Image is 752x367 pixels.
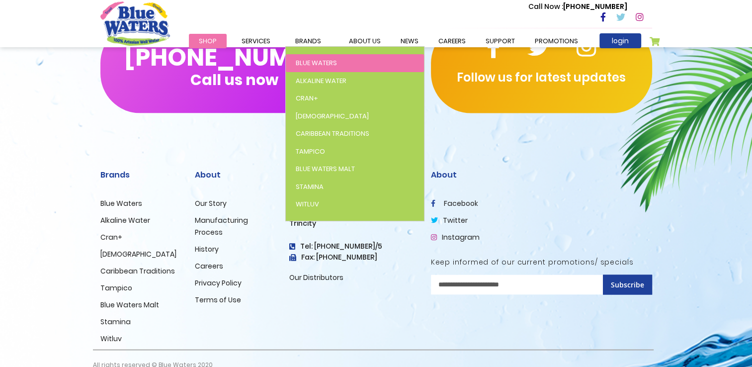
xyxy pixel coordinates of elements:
[100,299,159,309] a: Blue Waters Malt
[431,215,468,225] a: twitter
[611,279,644,289] span: Subscribe
[391,34,428,48] a: News
[599,33,641,48] a: login
[428,34,476,48] a: careers
[100,249,176,259] a: [DEMOGRAPHIC_DATA]
[296,93,318,103] span: Cran+
[528,1,627,12] p: [PHONE_NUMBER]
[242,36,270,46] span: Services
[476,34,525,48] a: support
[296,199,319,209] span: WitLuv
[195,244,219,254] a: History
[195,215,248,237] a: Manufacturing Process
[100,198,142,208] a: Blue Waters
[431,232,480,242] a: Instagram
[100,1,170,45] a: store logo
[296,164,355,174] span: Blue Waters Malt
[525,34,588,48] a: Promotions
[296,182,324,191] span: Stamina
[339,34,391,48] a: about us
[100,316,131,326] a: Stamina
[100,282,132,292] a: Tampico
[195,277,242,287] a: Privacy Policy
[431,170,652,180] h2: About
[603,275,652,294] button: Subscribe
[296,58,337,68] span: Blue Waters
[195,261,223,271] a: Careers
[289,242,416,250] h4: Tel: [PHONE_NUMBER]/5
[289,272,343,282] a: Our Distributors
[295,36,321,46] span: Brands
[431,69,652,87] p: Follow us for latest updates
[190,77,278,83] span: Call us now
[195,294,241,304] a: Terms of Use
[296,147,325,156] span: Tampico
[100,170,180,180] h2: Brands
[431,198,478,208] a: facebook
[100,23,369,113] button: [PHONE_NUMBER]Call us now
[296,111,369,121] span: [DEMOGRAPHIC_DATA]
[195,170,274,180] h2: About
[289,253,416,261] h3: Fax: [PHONE_NUMBER]
[296,76,346,86] span: Alkaline Water
[100,333,122,343] a: Witluv
[100,215,150,225] a: Alkaline Water
[199,36,217,46] span: Shop
[289,219,416,227] h3: Trincity
[431,258,652,266] h5: Keep informed of our current promotions/ specials
[100,232,122,242] a: Cran+
[296,129,369,138] span: Caribbean Traditions
[100,266,175,275] a: Caribbean Traditions
[195,198,227,208] a: Our Story
[528,1,563,11] span: Call Now :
